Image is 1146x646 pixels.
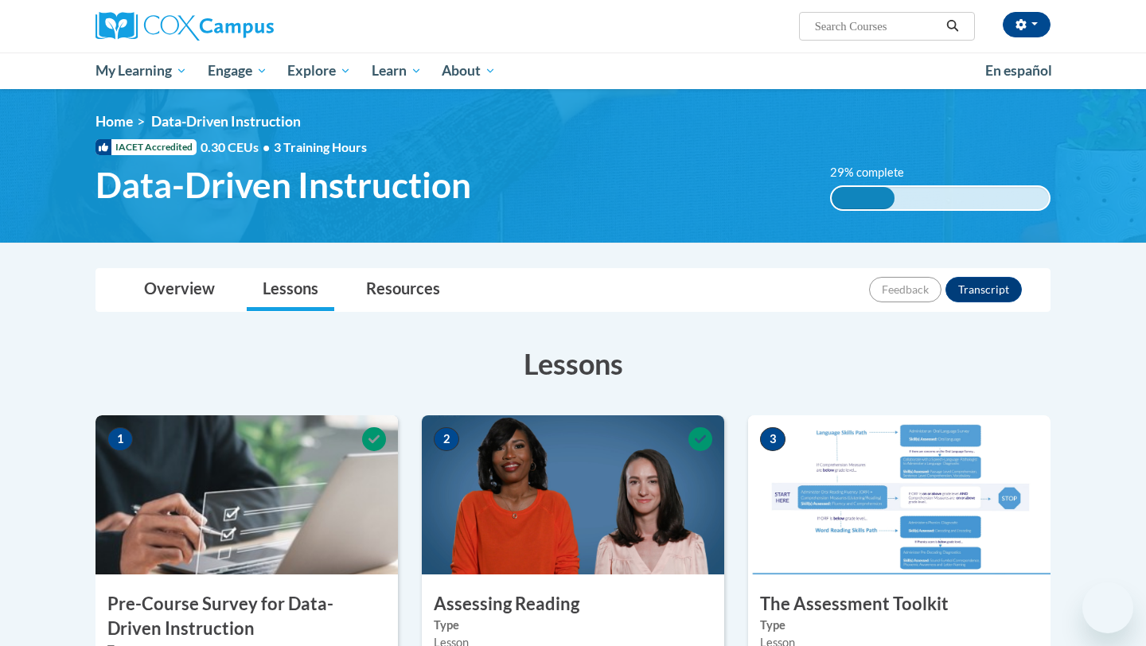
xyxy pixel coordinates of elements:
[760,617,1039,634] label: Type
[748,415,1050,574] img: Course Image
[748,592,1050,617] h3: The Assessment Toolkit
[95,12,398,41] a: Cox Campus
[760,427,785,451] span: 3
[197,53,278,89] a: Engage
[95,344,1050,383] h3: Lessons
[832,187,895,209] div: 29% complete
[941,17,965,36] button: Search
[442,61,496,80] span: About
[434,427,459,451] span: 2
[277,53,361,89] a: Explore
[985,62,1052,79] span: En español
[208,61,267,80] span: Engage
[1082,582,1133,633] iframe: Button to launch messaging window
[975,54,1062,88] a: En español
[263,139,270,154] span: •
[247,269,334,311] a: Lessons
[95,139,197,155] span: IACET Accredited
[107,427,133,451] span: 1
[350,269,456,311] a: Resources
[432,53,507,89] a: About
[945,277,1022,302] button: Transcript
[422,592,724,617] h3: Assessing Reading
[274,139,367,154] span: 3 Training Hours
[128,269,231,311] a: Overview
[72,53,1074,89] div: Main menu
[422,415,724,574] img: Course Image
[95,61,187,80] span: My Learning
[85,53,197,89] a: My Learning
[372,61,422,80] span: Learn
[95,415,398,574] img: Course Image
[95,164,471,206] span: Data-Driven Instruction
[1003,12,1050,37] button: Account Settings
[869,277,941,302] button: Feedback
[95,12,274,41] img: Cox Campus
[151,113,301,130] span: Data-Driven Instruction
[434,617,712,634] label: Type
[95,113,133,130] a: Home
[287,61,351,80] span: Explore
[830,164,922,181] label: 29% complete
[813,17,941,36] input: Search Courses
[361,53,432,89] a: Learn
[95,592,398,641] h3: Pre-Course Survey for Data-Driven Instruction
[201,138,274,156] span: 0.30 CEUs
